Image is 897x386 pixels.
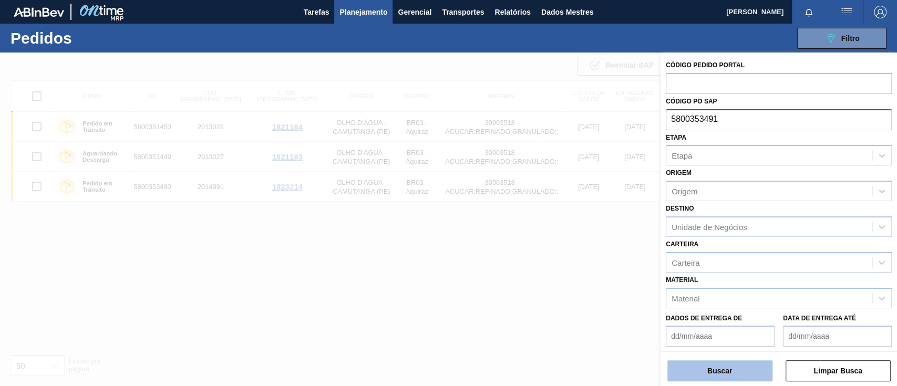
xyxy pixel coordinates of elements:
[792,5,826,19] button: Notificações
[442,8,484,16] font: Transportes
[666,241,698,248] font: Carteira
[666,134,686,141] font: Etapa
[672,294,699,302] font: Material
[840,6,853,18] img: ações do usuário
[666,205,694,212] font: Destino
[672,222,747,231] font: Unidade de Negócios
[666,98,717,105] font: Código PO SAP
[494,8,530,16] font: Relatórios
[783,326,892,347] input: dd/mm/aaaa
[541,8,594,16] font: Dados Mestres
[726,8,783,16] font: [PERSON_NAME]
[797,28,886,49] button: Filtro
[841,34,860,43] font: Filtro
[874,6,886,18] img: Sair
[672,187,697,196] font: Origem
[14,7,64,17] img: TNhmsLtSVTkK8tSr43FrP2fwEKptu5GPRR3wAAAABJRU5ErkJggg==
[666,169,692,176] font: Origem
[398,8,431,16] font: Gerencial
[672,151,692,160] font: Etapa
[339,8,387,16] font: Planejamento
[666,276,698,284] font: Material
[783,315,856,322] font: Data de Entrega até
[11,29,72,47] font: Pedidos
[304,8,329,16] font: Tarefas
[666,326,775,347] input: dd/mm/aaaa
[666,61,745,69] font: Código Pedido Portal
[672,258,699,267] font: Carteira
[666,315,742,322] font: Dados de Entrega de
